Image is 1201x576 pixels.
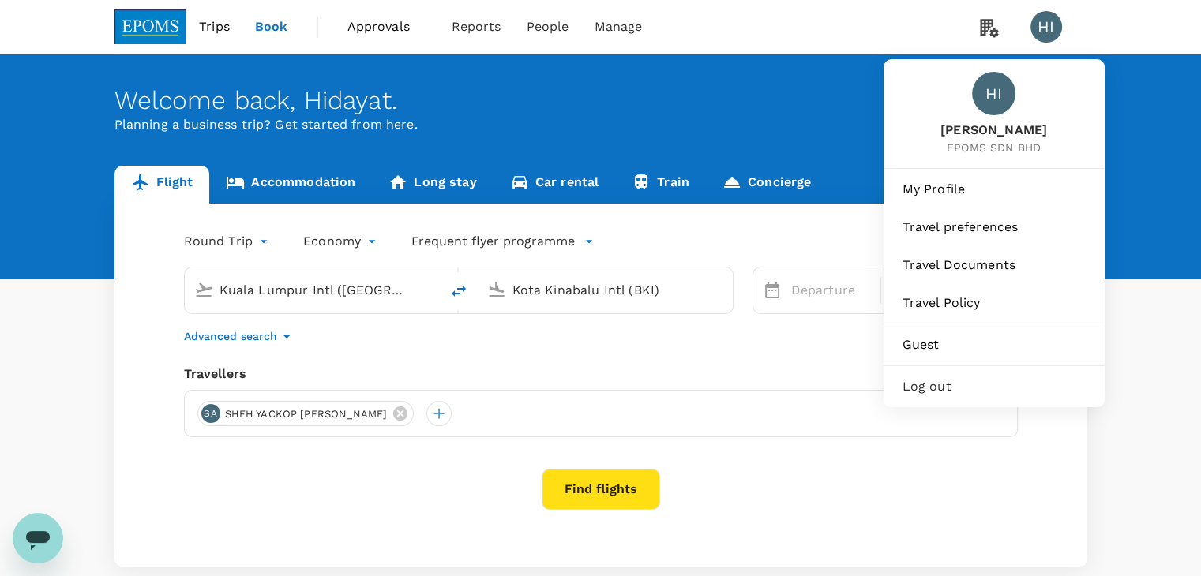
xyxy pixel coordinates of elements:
button: Frequent flyer programme [411,232,594,251]
a: Accommodation [209,166,372,204]
a: Flight [114,166,210,204]
button: delete [440,272,478,310]
p: Advanced search [184,328,277,344]
div: HI [972,72,1015,115]
a: Train [615,166,706,204]
span: Log out [903,377,1086,396]
span: Guest [903,335,1086,354]
div: SA [201,404,220,423]
p: Departure [791,281,871,300]
span: Trips [199,17,230,36]
a: Car rental [494,166,616,204]
div: Round Trip [184,229,272,254]
p: Frequent flyer programme [411,232,575,251]
span: People [527,17,569,36]
div: SASHEH YACKOP [PERSON_NAME] [197,401,415,426]
p: Planning a business trip? Get started from here. [114,115,1087,134]
button: Open [722,288,725,291]
button: Advanced search [184,327,296,346]
span: Travel Policy [903,294,1086,312]
span: My Profile [903,180,1086,199]
div: Welcome back , Hidayat . [114,86,1087,115]
span: [PERSON_NAME] [940,122,1047,140]
div: HI [1030,11,1062,43]
a: Travel preferences [890,210,1098,245]
a: Concierge [706,166,828,204]
span: Reports [452,17,501,36]
a: Guest [890,327,1098,362]
span: Book [255,17,288,36]
a: My Profile [890,172,1098,207]
span: Travel Documents [903,256,1086,275]
span: Manage [594,17,642,36]
a: Travel Documents [890,248,1098,282]
div: Log out [890,369,1098,404]
span: SHEH YACKOP [PERSON_NAME] [216,406,397,422]
div: Economy [303,229,380,254]
div: Travellers [184,365,1018,383]
input: Depart from [220,278,407,302]
span: Approvals [347,17,426,36]
a: Travel Policy [890,286,1098,320]
button: Open [429,288,432,291]
iframe: Button to launch messaging window [13,513,63,563]
button: Find flights [542,469,660,510]
a: Long stay [372,166,493,204]
input: Going to [512,278,700,302]
span: EPOMS SDN BHD [940,140,1047,155]
img: EPOMS SDN BHD [114,9,187,44]
span: Travel preferences [903,218,1086,237]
